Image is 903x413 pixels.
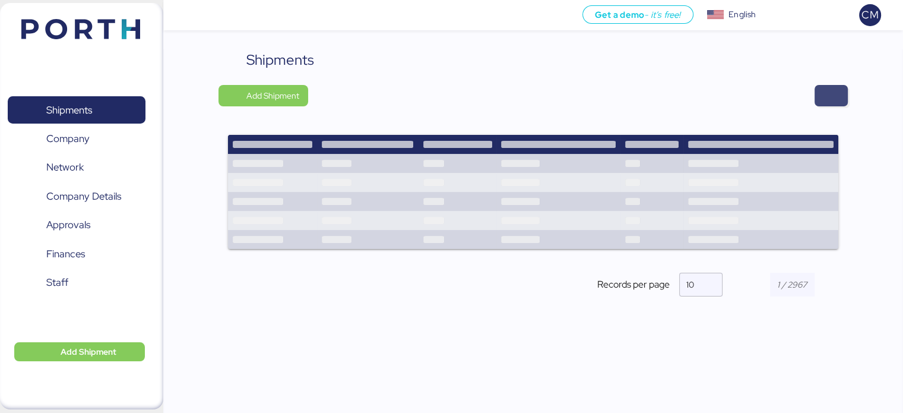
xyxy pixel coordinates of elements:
a: Staff [8,269,145,297]
button: Add Shipment [14,342,145,361]
a: Approvals [8,212,145,239]
div: Shipments [246,49,313,71]
span: Company Details [46,188,121,205]
a: Network [8,154,145,181]
span: Network [46,159,84,176]
span: 10 [686,279,694,290]
a: Company [8,125,145,153]
input: 1 / 2967 [770,273,815,297]
button: Add Shipment [218,85,308,106]
span: Records per page [597,278,670,292]
a: Shipments [8,96,145,124]
span: Approvals [46,216,90,234]
span: Company [46,130,90,147]
div: English [728,8,756,21]
span: Add Shipment [61,345,116,359]
span: Shipments [46,102,92,119]
span: Add Shipment [246,89,299,103]
span: Finances [46,245,85,263]
span: Staff [46,274,68,291]
button: Menu [170,5,191,26]
a: Finances [8,241,145,268]
span: CM [861,7,878,23]
a: Company Details [8,183,145,210]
